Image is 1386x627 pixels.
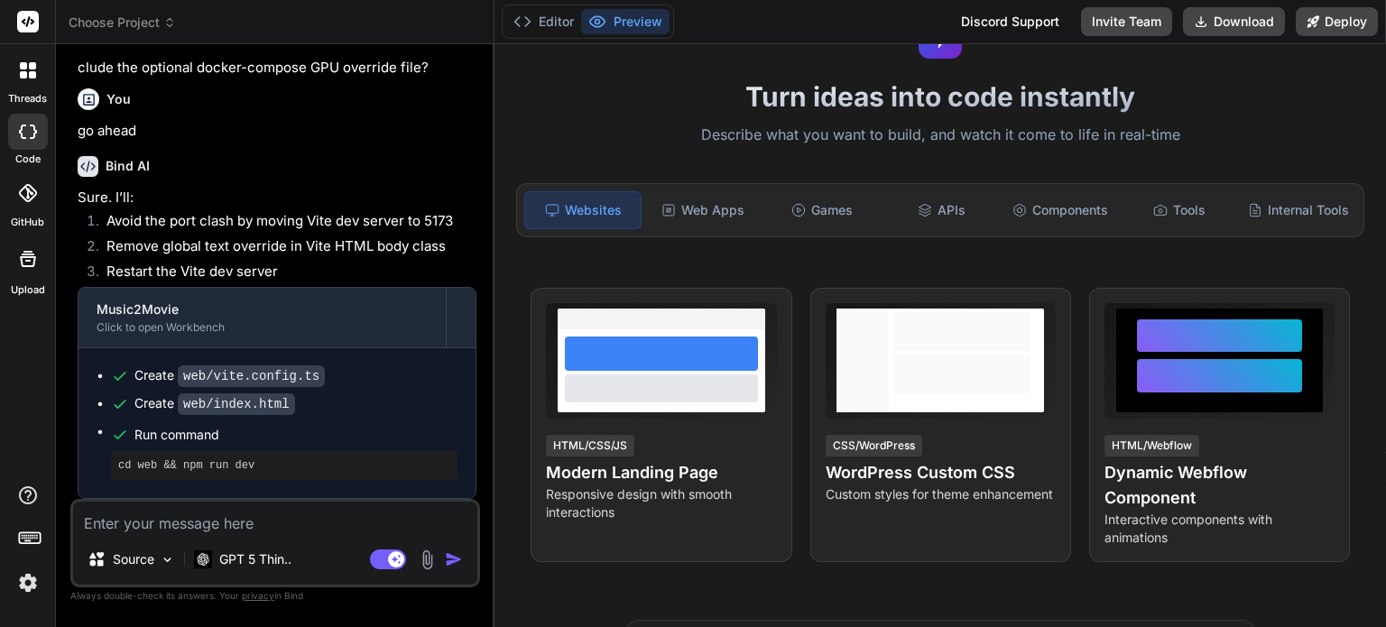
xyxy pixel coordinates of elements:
[194,550,212,567] img: GPT 5 Thinking High
[78,121,476,142] p: go ahead
[178,365,325,387] code: web/vite.config.ts
[92,211,476,236] li: Avoid the port clash by moving Vite dev server to 5173
[69,14,176,32] span: Choose Project
[581,9,670,34] button: Preview
[11,215,44,230] label: GitHub
[134,366,325,385] div: Create
[764,191,880,229] div: Games
[92,262,476,287] li: Restart the Vite dev server
[417,549,438,570] img: attachment
[1122,191,1237,229] div: Tools
[505,124,1375,147] p: Describe what you want to build, and watch it come to life in real-time
[8,91,47,106] label: threads
[70,587,480,604] p: Always double-check its answers. Your in Bind
[505,80,1375,113] h1: Turn ideas into code instantly
[1104,511,1335,547] p: Interactive components with animations
[219,550,291,568] p: GPT 5 Thin..
[178,393,295,415] code: web/index.html
[15,152,41,167] label: code
[1104,460,1335,511] h4: Dynamic Webflow Component
[79,288,446,347] button: Music2MovieClick to open Workbench
[546,435,634,456] div: HTML/CSS/JS
[546,460,776,485] h4: Modern Landing Page
[1183,7,1285,36] button: Download
[950,7,1070,36] div: Discord Support
[1003,191,1118,229] div: Components
[97,300,428,318] div: Music2Movie
[106,157,150,175] h6: Bind AI
[826,460,1056,485] h4: WordPress Custom CSS
[524,191,642,229] div: Websites
[13,567,43,598] img: settings
[106,90,131,108] h6: You
[1241,191,1356,229] div: Internal Tools
[1104,435,1199,456] div: HTML/Webflow
[134,426,457,444] span: Run command
[1296,7,1378,36] button: Deploy
[826,485,1056,503] p: Custom styles for theme enhancement
[134,394,295,413] div: Create
[883,191,999,229] div: APIs
[92,236,476,262] li: Remove global text override in Vite HTML body class
[826,435,922,456] div: CSS/WordPress
[160,552,175,567] img: Pick Models
[645,191,761,229] div: Web Apps
[506,9,581,34] button: Editor
[113,550,154,568] p: Source
[242,590,274,601] span: privacy
[118,458,450,473] pre: cd web && npm run dev
[445,550,463,568] img: icon
[1081,7,1172,36] button: Invite Team
[11,282,45,298] label: Upload
[546,485,776,521] p: Responsive design with smooth interactions
[97,320,428,335] div: Click to open Workbench
[78,188,476,208] p: Sure. I’ll:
